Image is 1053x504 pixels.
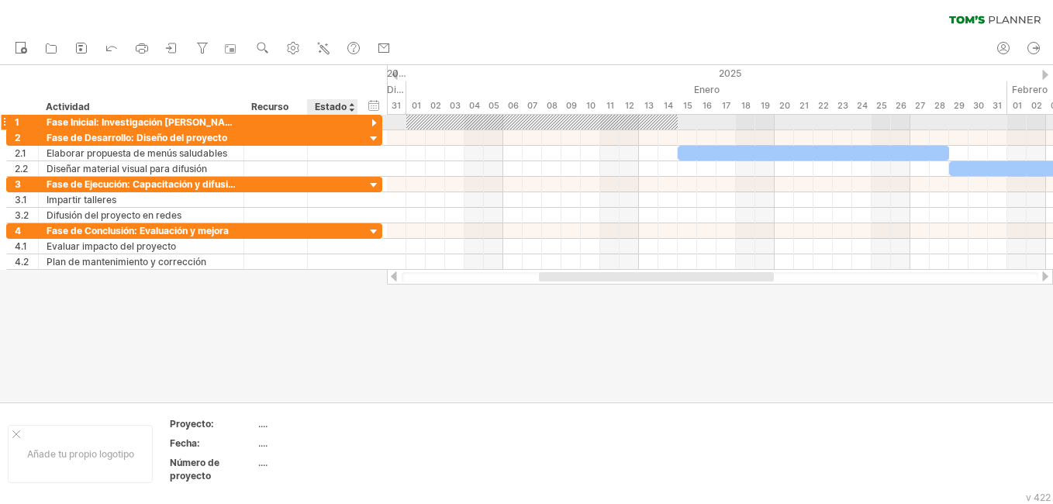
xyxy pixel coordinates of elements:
[445,98,464,114] div: Friday, 3 January 2025
[387,98,406,114] div: Tuesday, 31 December 2024
[406,81,1007,98] div: January 2025
[968,98,988,114] div: Thursday, 30 January 2025
[27,448,134,460] font: Añade tu propio logotipo
[658,98,678,114] div: Tuesday, 14 January 2025
[426,98,445,114] div: Thursday, 2 January 2025
[464,98,484,114] div: Saturday, 4 January 2025
[47,239,236,254] div: Evaluar impacto del proyecto
[930,98,949,114] div: Tuesday, 28 January 2025
[251,99,299,115] div: Recurso
[852,98,872,114] div: Friday, 24 January 2025
[47,177,236,192] div: Fase de Ejecución: Capacitación y difusión
[639,98,658,114] div: Monday, 13 January 2025
[47,208,236,223] div: Difusión del proyecto en redes
[813,98,833,114] div: Wednesday, 22 January 2025
[542,98,561,114] div: Wednesday, 8 January 2025
[15,254,38,269] div: 4.2
[315,99,349,115] div: Estado
[15,161,38,176] div: 2.2
[47,192,236,207] div: Impartir talleres
[678,98,697,114] div: Wednesday, 15 January 2025
[833,98,852,114] div: Thursday, 23 January 2025
[523,98,542,114] div: Tuesday, 7 January 2025
[258,456,388,469] div: ....
[15,192,38,207] div: 3.1
[1007,98,1027,114] div: Saturday, 1 February 2025
[891,98,910,114] div: Sunday, 26 January 2025
[15,130,38,145] div: 2
[988,98,1007,114] div: Friday, 31 January 2025
[170,417,255,430] div: Proyecto:
[258,417,388,430] div: ....
[15,146,38,161] div: 2.1
[620,98,639,114] div: Sunday, 12 January 2025
[697,98,716,114] div: Thursday, 16 January 2025
[15,223,38,238] div: 4
[581,98,600,114] div: Friday, 10 January 2025
[561,98,581,114] div: Thursday, 9 January 2025
[47,223,236,238] div: Fase de Conclusión: Evaluación y mejora
[1026,492,1051,503] div: v 422
[15,239,38,254] div: 4.1
[15,177,38,192] div: 3
[775,98,794,114] div: Monday, 20 January 2025
[47,161,236,176] div: Diseñar material visual para difusión
[15,115,38,129] div: 1
[600,98,620,114] div: Saturday, 11 January 2025
[170,456,255,482] div: Número de proyecto
[46,99,235,115] div: Actividad
[794,98,813,114] div: Tuesday, 21 January 2025
[15,208,38,223] div: 3.2
[716,98,736,114] div: Friday, 17 January 2025
[170,437,255,450] div: Fecha:
[47,130,236,145] div: Fase de Desarrollo: Diseño del proyecto
[47,115,236,129] div: Fase Inicial: Investigación [PERSON_NAME]
[406,98,426,114] div: Wednesday, 1 January 2025
[755,98,775,114] div: Sunday, 19 January 2025
[484,98,503,114] div: Sunday, 5 January 2025
[1027,98,1046,114] div: Sunday, 2 February 2025
[503,98,523,114] div: Monday, 6 January 2025
[258,437,388,450] div: ....
[47,146,236,161] div: Elaborar propuesta de menús saludables
[910,98,930,114] div: Monday, 27 January 2025
[872,98,891,114] div: Saturday, 25 January 2025
[47,254,236,269] div: Plan de mantenimiento y corrección
[949,98,968,114] div: Wednesday, 29 January 2025
[736,98,755,114] div: Saturday, 18 January 2025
